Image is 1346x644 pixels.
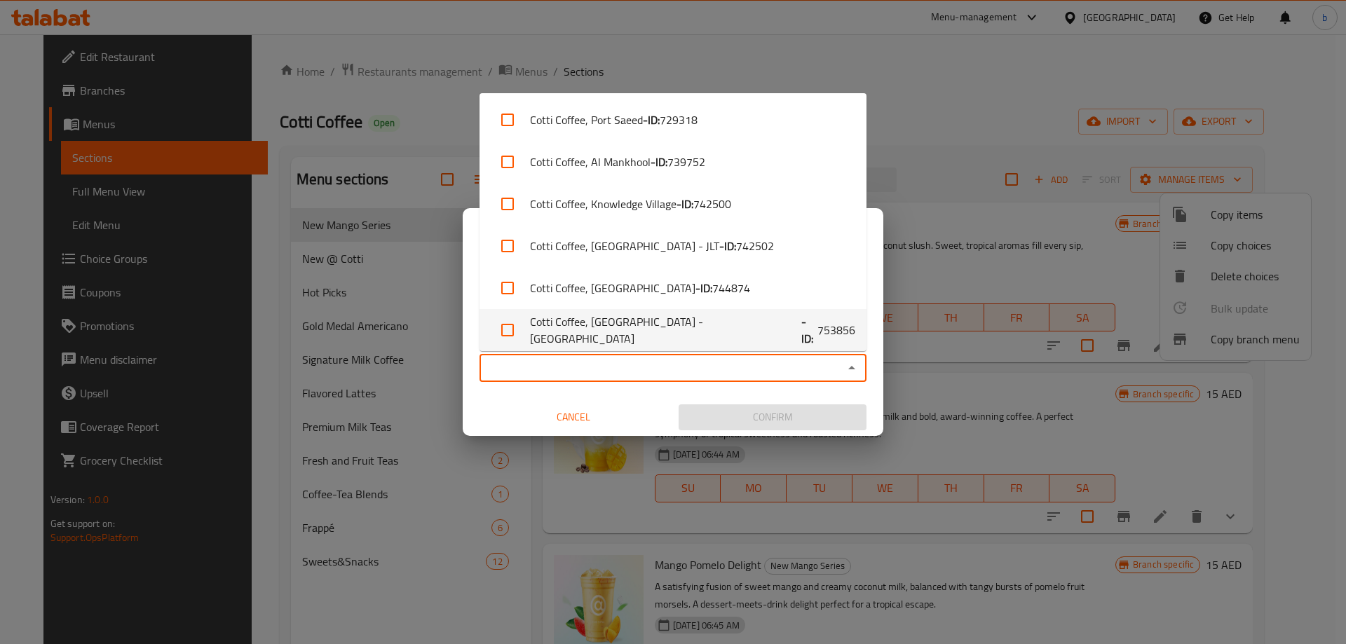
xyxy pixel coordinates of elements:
[485,409,662,426] span: Cancel
[801,313,817,347] b: - ID:
[651,153,667,170] b: - ID:
[667,153,705,170] span: 739752
[736,238,774,254] span: 742502
[480,267,866,309] li: Cotti Coffee, [GEOGRAPHIC_DATA]
[677,196,693,212] b: - ID:
[842,358,862,378] button: Close
[480,183,866,225] li: Cotti Coffee, Knowledge Village
[480,404,667,430] button: Cancel
[480,141,866,183] li: Cotti Coffee, Al Mankhool
[643,111,660,128] b: - ID:
[719,238,736,254] b: - ID:
[712,280,750,296] span: 744874
[693,196,731,212] span: 742500
[695,280,712,296] b: - ID:
[480,225,866,267] li: Cotti Coffee, [GEOGRAPHIC_DATA] - JLT
[660,111,698,128] span: 729318
[480,309,866,351] li: Cotti Coffee, [GEOGRAPHIC_DATA] - [GEOGRAPHIC_DATA]
[817,322,855,338] span: 753856
[480,99,866,141] li: Cotti Coffee, Port Saeed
